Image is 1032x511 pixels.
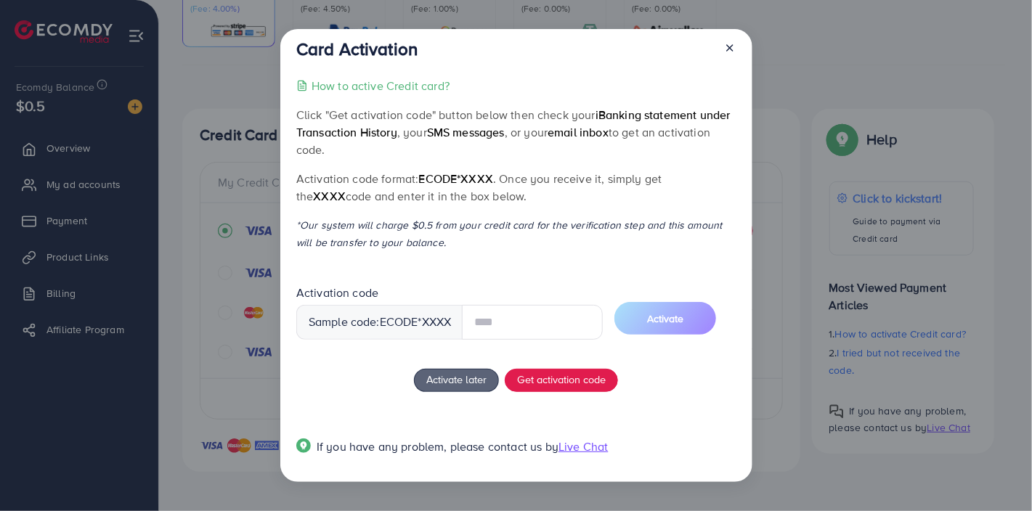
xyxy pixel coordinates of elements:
span: Activate [647,311,683,326]
button: Activate [614,302,716,335]
span: email inbox [548,124,609,140]
span: Get activation code [517,372,606,387]
label: Activation code [296,285,378,301]
p: *Our system will charge $0.5 from your credit card for the verification step and this amount will... [296,216,736,251]
span: iBanking statement under Transaction History [296,107,731,140]
span: If you have any problem, please contact us by [317,438,558,454]
span: SMS messages [427,124,505,140]
img: Popup guide [296,438,311,453]
span: ecode [380,314,418,330]
span: Activate later [426,372,487,387]
span: ecode*XXXX [419,171,494,187]
button: Get activation code [505,369,618,392]
p: Activation code format: . Once you receive it, simply get the code and enter it in the box below. [296,170,736,205]
p: Click "Get activation code" button below then check your , your , or your to get an activation code. [296,106,736,158]
button: Activate later [414,369,499,392]
span: Live Chat [558,438,608,454]
span: XXXX [313,188,346,204]
p: How to active Credit card? [312,77,450,94]
div: Sample code: *XXXX [296,305,463,340]
iframe: Chat [970,446,1021,500]
h3: Card Activation [296,38,418,60]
